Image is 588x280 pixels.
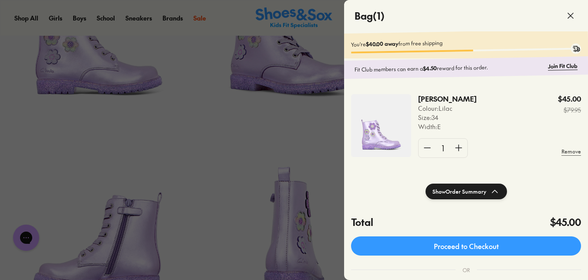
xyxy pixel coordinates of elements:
[355,62,544,74] p: Fit Club members can earn a reward for this order.
[548,62,578,70] a: Join Fit Club
[426,184,507,199] button: ShowOrder Summary
[558,106,581,115] s: $79.95
[418,94,465,104] p: [PERSON_NAME]
[351,236,581,256] a: Proceed to Checkout
[418,113,476,122] p: Size : 34
[366,40,399,48] b: $40.00 away
[351,215,373,229] h4: Total
[351,36,581,48] p: You're from free shipping
[355,9,385,23] h4: Bag ( 1 )
[418,104,476,113] p: Colour: Lilac
[418,122,476,131] p: Width : E
[558,94,581,104] p: $45.00
[550,215,581,229] h4: $45.00
[4,3,30,29] button: Gorgias live chat
[436,139,450,157] div: 1
[423,65,437,72] b: $4.50
[351,94,411,157] img: 4-531066_f86d3f24-6f44-448a-9f39-64be04b0e6af.jpg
